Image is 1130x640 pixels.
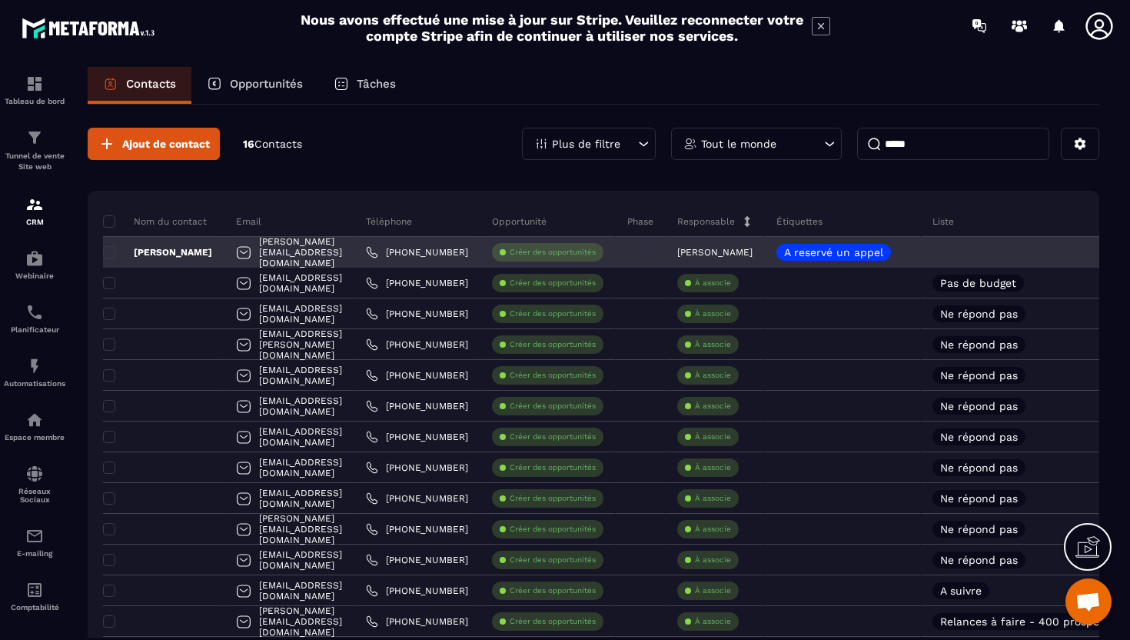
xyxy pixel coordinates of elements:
p: Plus de filtre [552,138,620,149]
p: À associe [695,370,731,381]
p: 16 [243,137,302,152]
p: À associe [695,616,731,627]
a: Contacts [88,67,191,104]
p: Tableau de bord [4,97,65,105]
span: Contacts [254,138,302,150]
p: Ne répond pas [940,432,1018,442]
p: À associe [695,555,731,565]
p: A reservé un appel [784,247,883,258]
p: Ne répond pas [940,308,1018,319]
img: formation [25,75,44,93]
a: [PHONE_NUMBER] [366,400,468,412]
h2: Nous avons effectué une mise à jour sur Stripe. Veuillez reconnecter votre compte Stripe afin de ... [300,12,804,44]
p: Créer des opportunités [510,616,596,627]
a: [PHONE_NUMBER] [366,277,468,289]
a: [PHONE_NUMBER] [366,523,468,535]
a: formationformationCRM [4,184,65,238]
p: Étiquettes [776,215,823,228]
a: schedulerschedulerPlanificateur [4,292,65,345]
p: Opportunité [492,215,547,228]
p: Ne répond pas [940,493,1018,504]
p: Ne répond pas [940,401,1018,412]
p: Espace membre [4,433,65,442]
img: accountant [25,581,44,599]
p: Responsable [677,215,735,228]
p: Ne répond pas [940,524,1018,535]
p: [PERSON_NAME] [677,247,753,258]
a: automationsautomationsEspace membre [4,399,65,453]
p: À associe [695,401,731,412]
span: Ajout de contact [122,136,210,152]
p: À associe [695,462,731,473]
p: Ne répond pas [940,555,1018,565]
p: À associe [695,308,731,319]
a: [PHONE_NUMBER] [366,431,468,443]
img: formation [25,195,44,214]
p: Pas de budget [940,278,1016,288]
button: Ajout de contact [88,128,220,160]
p: Nom du contact [103,215,207,228]
p: Créer des opportunités [510,555,596,565]
a: [PHONE_NUMBER] [366,554,468,566]
p: Planificateur [4,325,65,334]
a: [PHONE_NUMBER] [366,369,468,382]
p: À associe [695,339,731,350]
div: Ouvrir le chat [1065,578,1112,625]
p: Tunnel de vente Site web [4,151,65,172]
img: logo [22,14,160,42]
img: automations [25,411,44,429]
img: email [25,527,44,545]
img: automations [25,249,44,268]
p: À associe [695,493,731,504]
a: Opportunités [191,67,318,104]
p: Automatisations [4,379,65,388]
p: Ne répond pas [940,339,1018,350]
p: Réseaux Sociaux [4,487,65,504]
p: Relances à faire - 400 prospects [940,616,1115,627]
img: automations [25,357,44,375]
p: Tâches [357,77,396,91]
p: Comptabilité [4,603,65,612]
a: formationformationTableau de bord [4,63,65,117]
p: Créer des opportunités [510,524,596,535]
p: [PERSON_NAME] [103,246,212,258]
p: Tout le monde [701,138,776,149]
p: Créer des opportunités [510,401,596,412]
p: Créer des opportunités [510,247,596,258]
a: automationsautomationsAutomatisations [4,345,65,399]
img: social-network [25,465,44,483]
p: À associe [695,524,731,535]
p: Créer des opportunités [510,339,596,350]
a: [PHONE_NUMBER] [366,462,468,474]
a: [PHONE_NUMBER] [366,492,468,505]
p: Liste [932,215,954,228]
a: [PHONE_NUMBER] [366,338,468,351]
a: formationformationTunnel de vente Site web [4,117,65,184]
p: Créer des opportunités [510,278,596,288]
p: Email [236,215,261,228]
p: Créer des opportunités [510,585,596,596]
p: Ne répond pas [940,370,1018,381]
a: automationsautomationsWebinaire [4,238,65,292]
p: Créer des opportunités [510,432,596,442]
img: scheduler [25,303,44,322]
p: Webinaire [4,272,65,280]
p: Créer des opportunités [510,370,596,381]
p: Contacts [126,77,176,91]
a: emailemailE-mailing [4,515,65,569]
p: Ne répond pas [940,462,1018,473]
p: Créer des opportunités [510,462,596,473]
p: E-mailing [4,549,65,558]
p: À associe [695,432,731,442]
a: [PHONE_NUMBER] [366,615,468,628]
p: CRM [4,218,65,226]
p: Créer des opportunités [510,493,596,504]
p: Opportunités [230,77,303,91]
a: [PHONE_NUMBER] [366,246,468,258]
p: Téléphone [366,215,412,228]
p: Phase [627,215,653,228]
a: accountantaccountantComptabilité [4,569,65,623]
a: [PHONE_NUMBER] [366,308,468,320]
p: Créer des opportunités [510,308,596,319]
p: À associe [695,585,731,596]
